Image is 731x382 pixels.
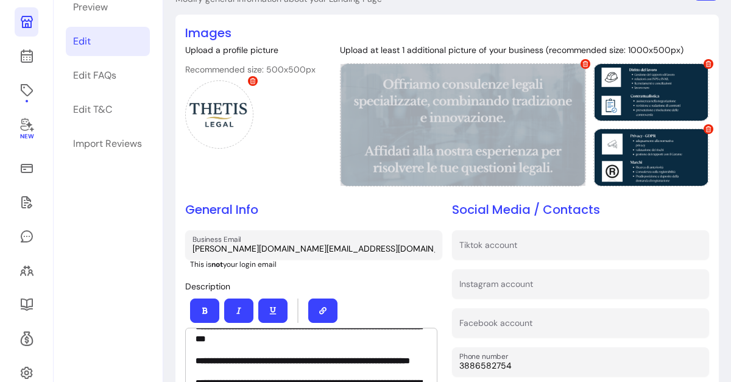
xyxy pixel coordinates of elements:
div: Provider image 3 [593,129,709,186]
a: Clients [15,256,38,285]
div: Edit [73,34,91,49]
span: New [19,133,33,141]
p: This is your login email [190,260,442,269]
input: Facebook account [459,320,702,333]
h2: General Info [185,201,442,218]
img: https://d22cr2pskkweo8.cloudfront.net/0f3f4b18-3b4b-4efa-9cf3-289920c25e62 [594,129,708,186]
div: Edit T&C [73,102,112,117]
a: My Messages [15,222,38,251]
p: Upload a profile picture [185,44,316,56]
input: Phone number [459,359,702,372]
a: Sales [15,154,38,183]
a: My Page [15,7,38,37]
a: Refer & Earn [15,324,38,353]
span: Description [185,281,230,292]
a: New [15,110,38,149]
p: Recommended size: 500x500px [185,63,316,76]
a: Import Reviews [66,129,150,158]
label: Phone number [459,351,512,361]
a: Calendar [15,41,38,71]
div: Edit FAQs [73,68,116,83]
div: Profile picture [185,80,253,149]
input: Tiktok account [459,242,702,255]
b: not [211,260,223,269]
input: Instagram account [459,281,702,294]
p: Upload at least 1 additional picture of your business (recommended size: 1000x500px) [340,44,709,56]
a: Edit T&C [66,95,150,124]
a: Offerings [15,76,38,105]
h2: Images [185,24,709,41]
img: https://d22cr2pskkweo8.cloudfront.net/6bdad7c8-5695-4815-8051-a32aecd9a26a [594,64,708,121]
a: Waivers [15,188,38,217]
a: Edit [66,27,150,56]
input: Business Email [192,242,435,255]
div: Provider image 1 [340,63,586,186]
a: Edit FAQs [66,61,150,90]
h2: Social Media / Contacts [452,201,709,218]
label: Business Email [192,234,245,244]
div: Provider image 2 [593,63,709,121]
img: https://d22cr2pskkweo8.cloudfront.net/e0b61de5-f8a6-46e1-ae94-c062ec664548 [186,81,253,148]
div: Import Reviews [73,136,142,151]
a: Resources [15,290,38,319]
